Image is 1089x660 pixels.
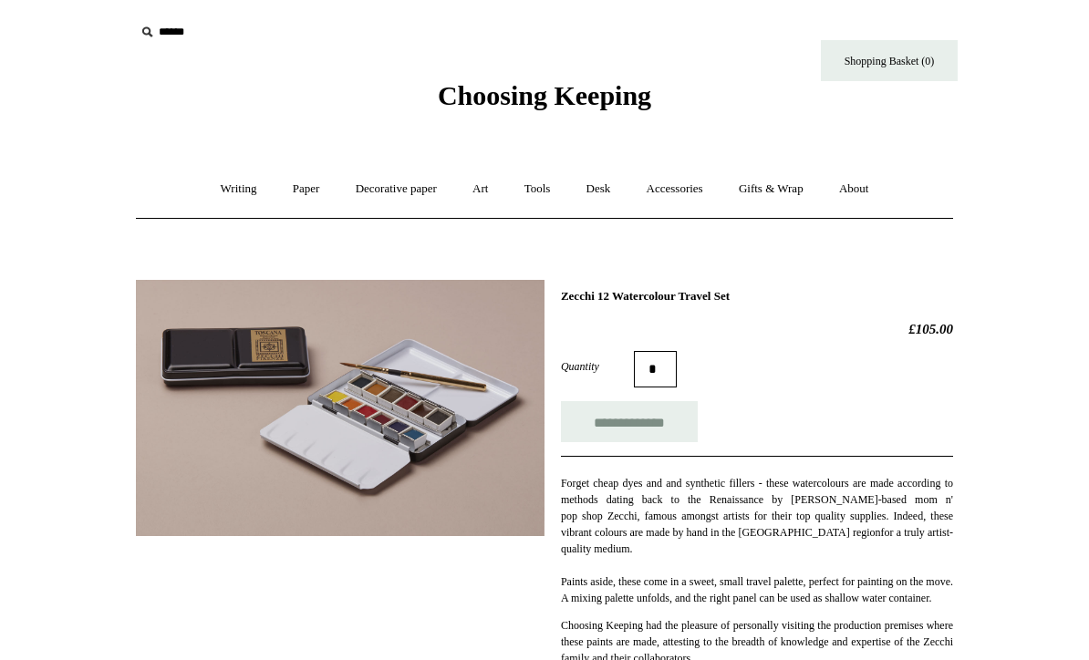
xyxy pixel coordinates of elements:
[821,40,958,81] a: Shopping Basket (0)
[438,80,651,110] span: Choosing Keeping
[276,165,337,213] a: Paper
[630,165,720,213] a: Accessories
[561,475,953,606] p: Paints aside, these come in a sweet, small travel palette, perfect for painting on the move. A mi...
[456,165,504,213] a: Art
[339,165,453,213] a: Decorative paper
[204,165,274,213] a: Writing
[561,477,953,539] span: Forget cheap dyes and and synthetic fillers - these watercolours are made according to methods da...
[438,95,651,108] a: Choosing Keeping
[136,280,544,536] img: Zecchi 12 Watercolour Travel Set
[508,165,567,213] a: Tools
[722,165,820,213] a: Gifts & Wrap
[561,321,953,337] h2: £105.00
[823,165,886,213] a: About
[561,358,634,375] label: Quantity
[561,289,953,304] h1: Zecchi 12 Watercolour Travel Set
[570,165,627,213] a: Desk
